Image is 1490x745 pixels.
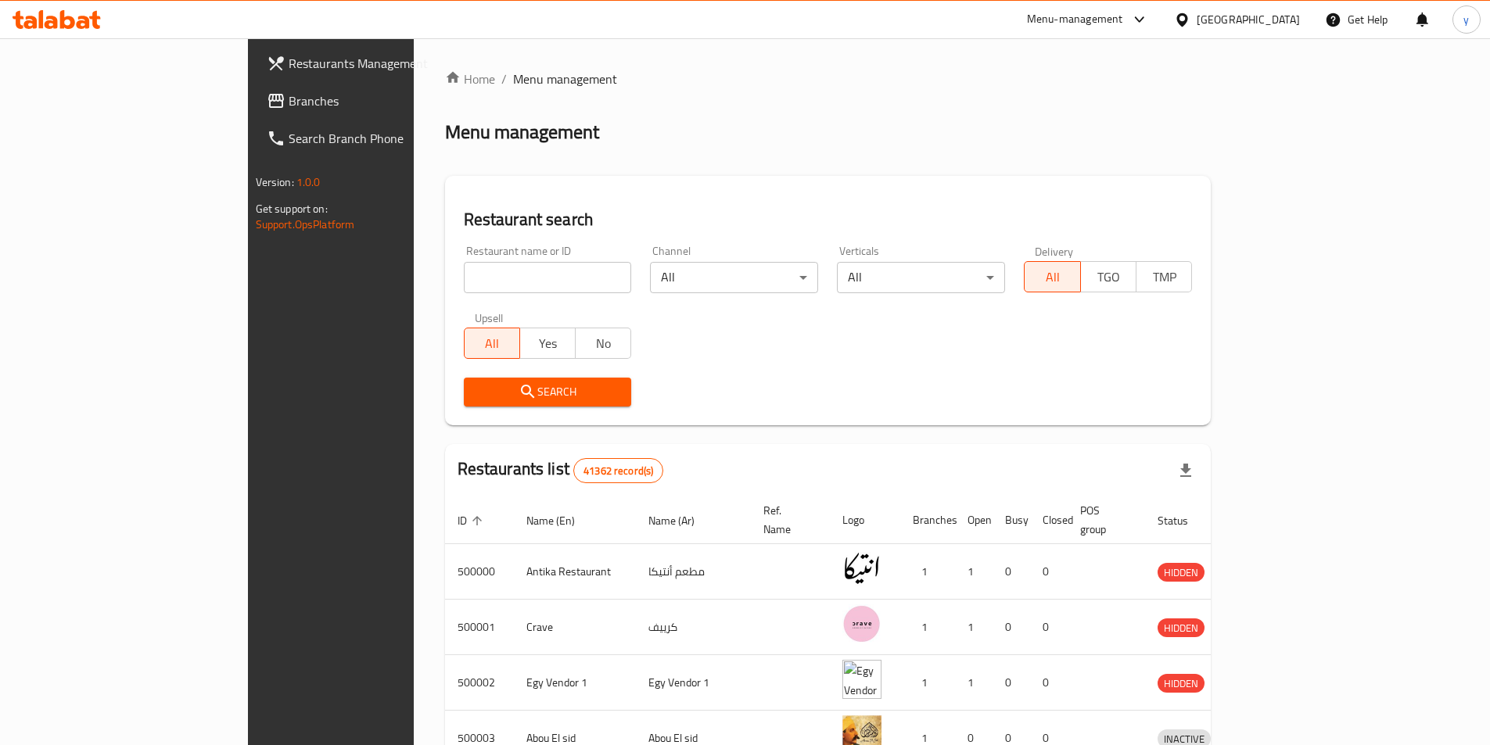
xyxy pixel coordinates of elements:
[648,511,715,530] span: Name (Ar)
[1024,261,1080,292] button: All
[993,544,1030,600] td: 0
[464,328,520,359] button: All
[830,496,900,544] th: Logo
[837,262,1005,293] div: All
[993,600,1030,655] td: 0
[1030,496,1068,544] th: Closed
[254,120,497,157] a: Search Branch Phone
[955,544,993,600] td: 1
[636,544,751,600] td: مطعم أنتيكا
[514,600,636,655] td: Crave
[458,457,664,483] h2: Restaurants list
[582,332,625,355] span: No
[842,660,881,699] img: Egy Vendor 1
[514,544,636,600] td: Antika Restaurant
[464,208,1193,231] h2: Restaurant search
[1030,600,1068,655] td: 0
[1158,564,1205,582] span: HIDDEN
[1030,544,1068,600] td: 0
[993,496,1030,544] th: Busy
[445,70,1212,88] nav: breadcrumb
[445,120,599,145] h2: Menu management
[1136,261,1192,292] button: TMP
[289,129,484,148] span: Search Branch Phone
[514,655,636,711] td: Egy Vendor 1
[636,600,751,655] td: كرييف
[296,172,321,192] span: 1.0.0
[1143,266,1186,288] span: TMP
[575,328,631,359] button: No
[574,464,662,478] span: 41362 record(s)
[1167,452,1205,489] div: Export file
[1080,501,1126,539] span: POS group
[513,70,617,88] span: Menu management
[955,600,993,655] td: 1
[501,70,507,88] li: /
[955,496,993,544] th: Open
[289,54,484,73] span: Restaurants Management
[1027,10,1123,29] div: Menu-management
[573,458,663,483] div: Total records count
[842,549,881,588] img: Antika Restaurant
[526,511,595,530] span: Name (En)
[256,214,355,235] a: Support.OpsPlatform
[254,45,497,82] a: Restaurants Management
[900,496,955,544] th: Branches
[1030,655,1068,711] td: 0
[519,328,576,359] button: Yes
[1158,511,1208,530] span: Status
[955,655,993,711] td: 1
[763,501,811,539] span: Ref. Name
[900,655,955,711] td: 1
[1158,563,1205,582] div: HIDDEN
[842,604,881,643] img: Crave
[464,262,632,293] input: Search for restaurant name or ID..
[636,655,751,711] td: Egy Vendor 1
[526,332,569,355] span: Yes
[1463,11,1469,28] span: y
[1197,11,1300,28] div: [GEOGRAPHIC_DATA]
[471,332,514,355] span: All
[475,312,504,323] label: Upsell
[256,172,294,192] span: Version:
[1158,675,1205,693] span: HIDDEN
[1031,266,1074,288] span: All
[993,655,1030,711] td: 0
[1035,245,1074,256] label: Delivery
[256,199,328,219] span: Get support on:
[650,262,818,293] div: All
[900,544,955,600] td: 1
[1087,266,1130,288] span: TGO
[254,82,497,120] a: Branches
[1158,618,1205,637] div: HIDDEN
[476,382,619,402] span: Search
[289,91,484,110] span: Branches
[464,378,632,407] button: Search
[900,600,955,655] td: 1
[1158,619,1205,637] span: HIDDEN
[1080,261,1136,292] button: TGO
[458,511,487,530] span: ID
[1158,674,1205,693] div: HIDDEN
